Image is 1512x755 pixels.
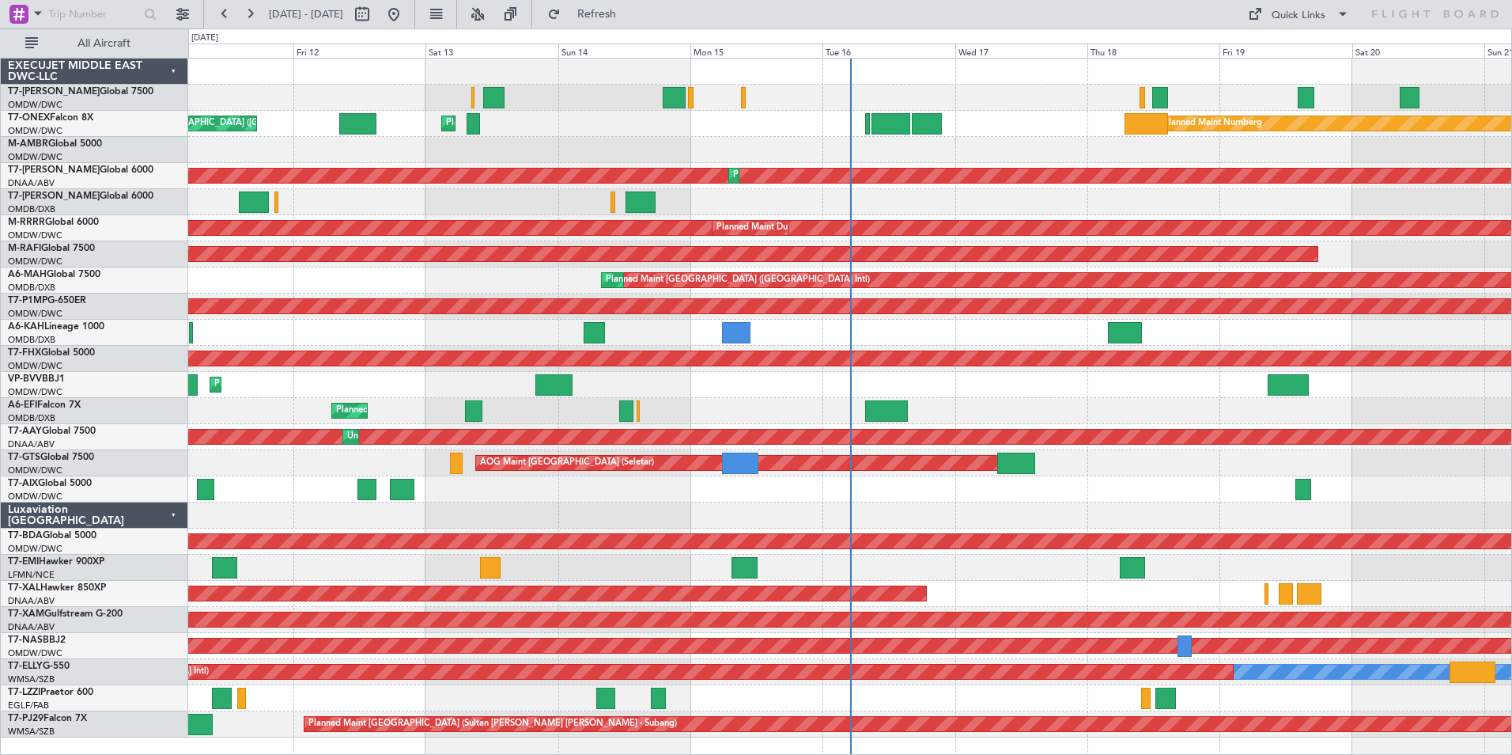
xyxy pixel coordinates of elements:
a: A6-MAHGlobal 7500 [8,270,100,279]
span: T7-XAL [8,583,40,593]
a: T7-GTSGlobal 7500 [8,453,94,462]
span: A6-KAH [8,322,44,332]
a: T7-LZZIPraetor 600 [8,688,93,697]
a: OMDW/DWC [8,99,62,111]
span: T7-NAS [8,635,43,645]
div: Quick Links [1272,8,1325,24]
a: OMDB/DXB [8,412,55,424]
a: T7-PJ29Falcon 7X [8,714,87,723]
span: A6-MAH [8,270,47,279]
a: OMDW/DWC [8,125,62,137]
div: Planned Maint Dubai (Al Maktoum Intl) [733,164,889,188]
div: Planned Maint [GEOGRAPHIC_DATA] ([GEOGRAPHIC_DATA] Intl) [606,268,870,292]
a: VP-BVVBBJ1 [8,374,65,384]
span: M-RAFI [8,244,41,253]
a: EGLF/FAB [8,700,49,711]
a: T7-AAYGlobal 7500 [8,427,96,436]
div: Planned Maint [GEOGRAPHIC_DATA] (Sultan [PERSON_NAME] [PERSON_NAME] - Subang) [308,712,677,736]
span: M-RRRR [8,218,45,227]
div: Planned Maint Dubai (Al Maktoum Intl) [716,216,872,240]
div: AOG Maint [GEOGRAPHIC_DATA] (Seletar) [480,451,654,475]
a: OMDW/DWC [8,308,62,320]
div: Fri 12 [293,44,425,58]
span: T7-ONEX [8,113,50,123]
a: OMDW/DWC [8,151,62,163]
div: Planned Maint [GEOGRAPHIC_DATA] ([GEOGRAPHIC_DATA]) [93,112,342,135]
div: Sun 14 [558,44,690,58]
span: All Aircraft [41,38,167,49]
div: Planned Maint Dubai (Al Maktoum Intl) [446,112,602,135]
a: T7-P1MPG-650ER [8,296,86,305]
div: Planned Maint Nurnberg [1163,112,1262,135]
div: Thu 18 [1087,44,1219,58]
div: Thu 11 [161,44,293,58]
a: OMDW/DWC [8,491,62,503]
a: T7-ELLYG-550 [8,662,70,671]
div: Wed 17 [955,44,1087,58]
span: T7-[PERSON_NAME] [8,165,100,175]
div: Unplanned Maint [GEOGRAPHIC_DATA] (Al Maktoum Intl) [347,425,581,449]
div: Fri 19 [1219,44,1351,58]
a: T7-[PERSON_NAME]Global 6000 [8,165,153,175]
a: OMDB/DXB [8,334,55,346]
a: M-AMBRGlobal 5000 [8,139,102,149]
span: T7-PJ29 [8,714,43,723]
a: DNAA/ABV [8,177,55,189]
span: T7-[PERSON_NAME] [8,192,100,201]
div: Sat 20 [1352,44,1484,58]
a: OMDW/DWC [8,386,62,398]
span: T7-GTS [8,453,40,462]
div: Sat 13 [425,44,558,58]
div: Mon 15 [690,44,822,58]
span: T7-AIX [8,479,38,488]
span: T7-LZZI [8,688,40,697]
a: DNAA/ABV [8,595,55,607]
a: T7-ONEXFalcon 8X [8,113,93,123]
a: T7-NASBBJ2 [8,635,66,645]
div: Tue 16 [822,44,954,58]
span: VP-BVV [8,374,42,384]
span: T7-[PERSON_NAME] [8,87,100,97]
span: T7-ELLY [8,662,43,671]
span: T7-AAY [8,427,42,436]
a: M-RRRRGlobal 6000 [8,218,99,227]
a: T7-XAMGulfstream G-200 [8,609,123,619]
button: Refresh [540,2,635,27]
a: OMDW/DWC [8,465,62,476]
a: DNAA/ABV [8,438,55,450]
a: OMDW/DWC [8,543,62,555]
a: OMDW/DWC [8,256,62,267]
a: T7-[PERSON_NAME]Global 6000 [8,192,153,201]
a: WMSA/SZB [8,673,55,685]
a: OMDB/DXB [8,203,55,215]
button: Quick Links [1240,2,1357,27]
a: OMDW/DWC [8,230,62,241]
a: T7-FHXGlobal 5000 [8,348,95,358]
a: T7-XALHawker 850XP [8,583,106,593]
span: T7-BDA [8,531,43,541]
a: M-RAFIGlobal 7500 [8,244,95,253]
span: A6-EFI [8,400,37,410]
a: T7-EMIHawker 900XP [8,557,104,567]
span: M-AMBR [8,139,48,149]
span: [DATE] - [DATE] [269,7,343,21]
a: WMSA/SZB [8,726,55,738]
a: A6-KAHLineage 1000 [8,322,104,332]
span: T7-P1MP [8,296,47,305]
span: T7-EMI [8,557,39,567]
span: T7-XAM [8,609,44,619]
div: Planned Maint Nice ([GEOGRAPHIC_DATA]) [214,373,391,396]
a: OMDW/DWC [8,360,62,372]
button: All Aircraft [17,31,172,56]
a: A6-EFIFalcon 7X [8,400,81,410]
a: DNAA/ABV [8,621,55,633]
a: OMDB/DXB [8,282,55,294]
div: [DATE] [191,32,218,45]
div: Planned Maint Dubai (Al Maktoum Intl) [336,399,492,423]
a: T7-BDAGlobal 5000 [8,531,96,541]
a: OMDW/DWC [8,647,62,659]
a: LFMN/NCE [8,569,55,581]
input: Trip Number [48,2,139,26]
span: Refresh [564,9,630,20]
